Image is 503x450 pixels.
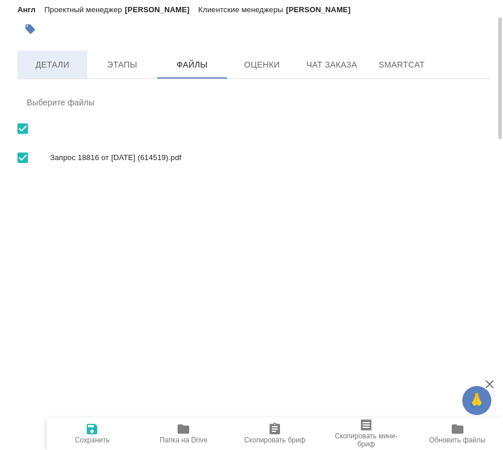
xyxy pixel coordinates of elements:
[44,5,125,14] p: Проектный менеджер
[304,58,360,72] span: Чат заказа
[125,5,199,14] p: [PERSON_NAME]
[234,58,290,72] span: Оценки
[199,5,286,14] p: Клиентские менеджеры
[24,58,80,72] span: Детали
[50,152,481,164] span: Запрос 18816 от [DATE] (614519).pdf
[10,146,35,170] span: Выбрать все вложенные папки
[467,388,487,413] span: 🙏
[164,58,220,72] span: Файлы
[462,386,491,415] button: 🙏
[286,5,359,14] p: [PERSON_NAME]
[17,88,490,116] div: Выберите файлы
[374,58,430,72] span: SmartCat
[17,16,43,42] button: Добавить тэг
[17,141,490,175] div: Запрос 18816 от [DATE] (614519).pdf
[94,58,150,72] span: Этапы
